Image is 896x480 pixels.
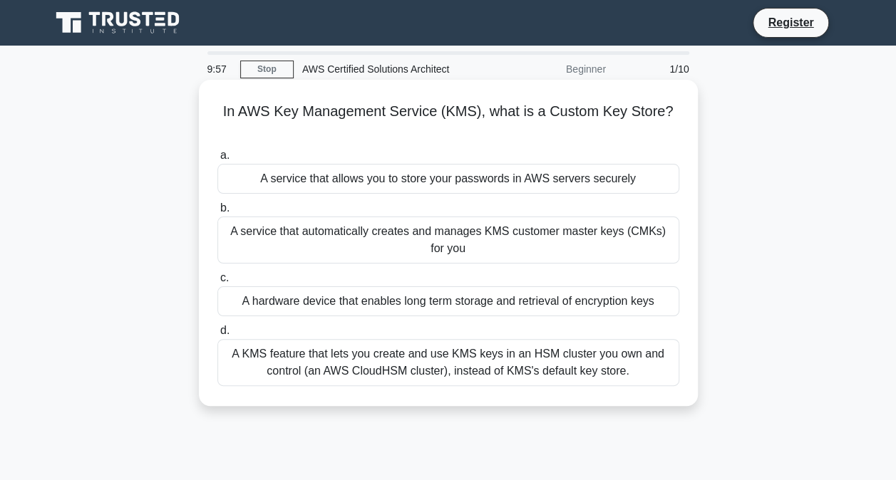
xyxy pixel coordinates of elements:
a: Stop [240,61,294,78]
div: A service that automatically creates and manages KMS customer master keys (CMKs) for you [217,216,679,264]
div: A service that allows you to store your passwords in AWS servers securely [217,164,679,194]
span: a. [220,149,230,161]
div: 9:57 [199,55,240,83]
span: b. [220,202,230,214]
div: AWS Certified Solutions Architect [294,55,490,83]
div: 1/10 [614,55,698,83]
div: A hardware device that enables long term storage and retrieval of encryption keys [217,286,679,316]
span: d. [220,324,230,336]
span: c. [220,271,229,283]
h5: In AWS Key Management Service (KMS), what is a Custom Key Store? [216,103,681,138]
a: Register [759,14,822,31]
div: Beginner [490,55,614,83]
div: A KMS feature that lets you create and use KMS keys in an HSM cluster you own and control (an AWS... [217,339,679,386]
